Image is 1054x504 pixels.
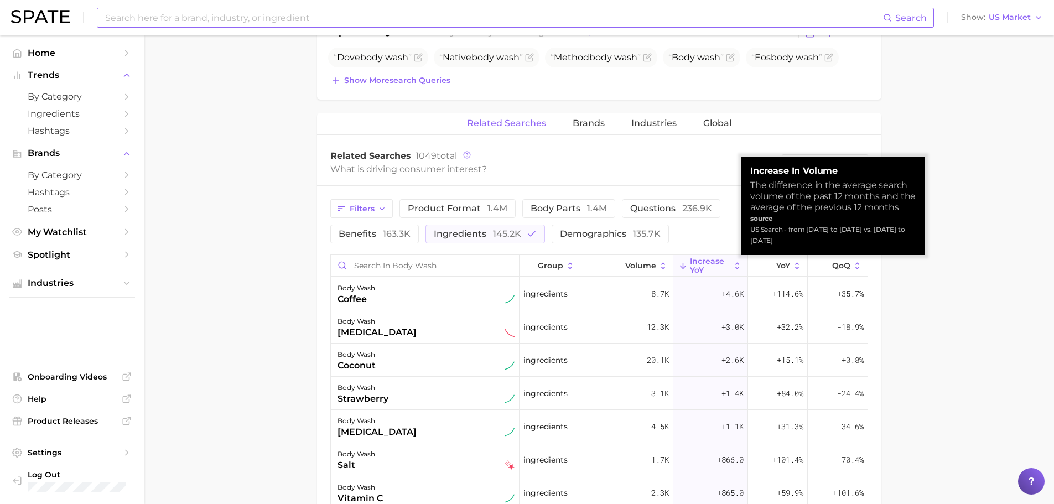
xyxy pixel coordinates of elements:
a: Onboarding Videos [9,368,135,385]
span: Global [703,118,731,128]
div: [MEDICAL_DATA] [338,425,417,439]
div: body wash [338,448,375,461]
div: salt [338,459,375,472]
button: YoY [748,255,808,277]
span: +101.4% [772,453,803,466]
a: Spotlight [9,246,135,263]
span: Hashtags [28,187,116,198]
span: +4.6k [721,287,744,300]
span: 1.7k [651,453,669,466]
span: ingredients [434,228,521,239]
span: increase YoY [690,257,730,274]
span: +2.6k [721,354,744,367]
div: strawberry [338,392,388,406]
button: group [520,255,599,277]
span: wash [385,52,408,63]
div: The difference in the average search volume of the past 12 months and the average of the previous... [750,180,916,213]
a: Product Releases [9,413,135,429]
span: Dove [334,52,412,63]
span: 12.3k [647,320,669,334]
span: wash [697,52,720,63]
span: Industries [631,118,677,128]
span: Ingredients [28,108,116,119]
span: Product Releases [28,416,116,426]
button: Flag as miscategorized or irrelevant [414,53,423,62]
a: My Watchlist [9,224,135,241]
span: Brands [28,148,116,158]
span: My Watchlist [28,227,116,237]
span: wash [614,52,637,63]
span: 1049 [416,150,437,161]
span: Filters [350,204,375,214]
span: +15.1% [777,354,803,367]
span: 4.5k [651,420,669,433]
a: Hashtags [9,184,135,201]
span: product format [408,203,507,214]
button: Show moresearch queries [328,73,453,89]
span: 1.4m [587,203,607,214]
a: Settings [9,444,135,461]
span: QoQ [832,261,850,270]
span: -70.4% [837,453,864,466]
span: Related Searches [467,118,546,128]
span: group [538,261,563,270]
img: falling star [505,460,515,470]
span: high to low [530,27,583,37]
div: [MEDICAL_DATA] [338,326,417,339]
div: body wash [338,282,375,295]
div: body wash [338,315,417,328]
span: body parts [531,203,607,214]
span: body [771,52,793,63]
span: +865.0 [717,486,744,500]
button: increase YoY [673,255,747,277]
button: body washcoconutsustained riseringredients20.1k+2.6k+15.1%+0.8% [331,344,868,377]
span: Show more search queries [344,76,450,85]
span: body [589,52,612,63]
span: questions [630,203,712,214]
span: Industries [28,278,116,288]
span: +59.9% [777,486,803,500]
span: ingredients [523,354,568,367]
span: +32.2% [777,320,803,334]
img: sustained riser [505,493,515,503]
a: Help [9,391,135,407]
span: +114.6% [772,287,803,300]
button: QoQ [808,255,868,277]
button: Trends [9,67,135,84]
span: 8.7k [651,287,669,300]
img: sustained decliner [505,328,515,337]
span: 145.2k [493,228,521,239]
span: +35.7% [837,287,864,300]
span: +3.0k [721,320,744,334]
button: Flag as miscategorized or irrelevant [643,53,652,62]
span: body wash [433,27,482,37]
span: +31.3% [777,420,803,433]
span: +1.1k [721,420,744,433]
div: body wash [338,481,383,494]
strong: increase in volume [750,165,916,176]
img: sustained riser [505,361,515,371]
span: wash [496,52,520,63]
span: Settings [28,448,116,458]
span: ingredients [523,387,568,400]
div: What is driving consumer interest? [330,162,776,176]
span: body [471,52,494,63]
span: US Market [989,14,1031,20]
span: demographics [560,228,661,239]
a: Posts [9,201,135,218]
button: Flag as miscategorized or irrelevant [525,53,534,62]
span: -18.9% [837,320,864,334]
span: 1.4m [487,203,507,214]
span: 3.1k [651,387,669,400]
span: Body [672,52,695,63]
span: total [416,150,457,161]
a: Hashtags [9,122,135,139]
span: Native [439,52,523,63]
span: +101.6% [833,486,864,500]
div: coffee [338,293,375,306]
span: -34.6% [837,420,864,433]
div: body wash [338,414,417,428]
button: Flag as miscategorized or irrelevant [824,53,833,62]
div: US Search - from [DATE] to [DATE] vs. [DATE] to [DATE] [750,224,916,246]
span: Show [961,14,985,20]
